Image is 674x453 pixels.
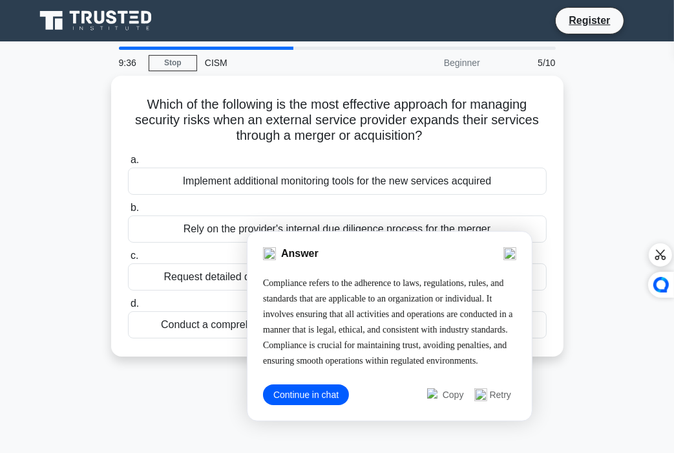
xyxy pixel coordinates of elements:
span: c. [131,250,138,261]
h5: Which of the following is the most effective approach for managing security risks when an externa... [127,96,548,144]
span: d. [131,298,139,309]
div: Conduct a comprehensive risk assessment of the expanded service offerings [128,311,547,338]
span: b. [131,202,139,213]
div: 9:36 [111,50,149,76]
a: Register [561,12,618,28]
div: CISM [197,50,375,76]
div: Implement additional monitoring tools for the new services acquired [128,168,547,195]
div: Rely on the provider's internal due diligence process for the merger [128,215,547,243]
a: Stop [149,55,197,71]
div: 5/10 [488,50,563,76]
div: Request detailed documentation of the merger's impact on existing services [128,263,547,291]
span: a. [131,154,139,165]
div: Beginner [375,50,488,76]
